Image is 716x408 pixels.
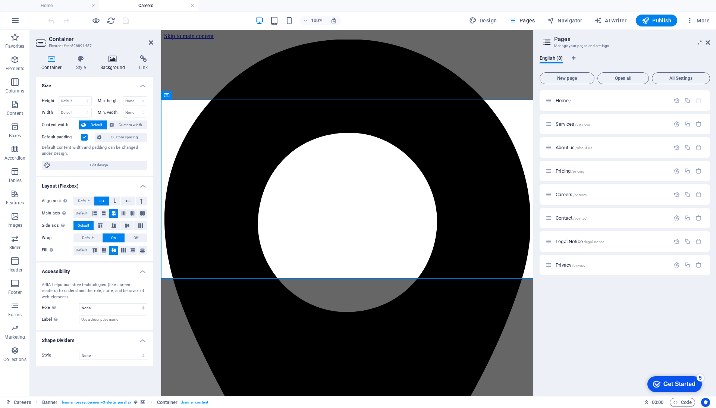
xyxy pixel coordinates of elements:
button: Custom width [107,120,147,129]
i: This element contains a background [141,400,145,404]
span: Click to open page [556,145,592,150]
p: Slider [9,245,21,251]
i: This element is a customizable preset [134,400,138,404]
div: Duplicate [684,121,691,127]
span: /legal-notice [584,240,604,244]
h4: Careers [99,1,198,10]
button: More [683,15,713,26]
span: All Settings [655,76,707,81]
span: Off [134,233,138,242]
label: Height [42,99,59,103]
span: Click to select. Double-click to edit [157,398,178,407]
span: Code [673,398,692,407]
div: About us/about-us [553,145,670,150]
div: Duplicate [684,168,691,174]
span: Click to open page [556,262,585,268]
span: AI Writer [594,17,627,24]
p: Accordion [4,155,25,161]
p: Columns [6,88,24,94]
span: Edit design [53,161,145,170]
button: Design [466,15,500,26]
label: Default padding [42,133,81,142]
h4: Link [134,55,153,71]
div: Get Started [22,8,54,15]
h6: 100% [311,16,323,25]
span: Default [88,120,105,129]
h2: Pages [554,36,710,43]
button: Click here to leave preview mode and continue editing [91,16,100,25]
div: Settings [673,168,680,174]
span: Open all [601,76,646,81]
span: Default [78,197,89,205]
label: Min. height [98,99,123,103]
span: On [111,233,116,242]
span: Default [76,209,87,218]
button: Edit design [42,161,147,170]
button: Open all [597,72,649,84]
div: Settings [673,262,680,268]
label: Width [42,110,59,114]
div: Language Tabs [540,55,710,69]
span: New page [543,76,591,81]
h4: Layout (Flexbox) [36,177,153,191]
span: Click to open page [556,168,584,174]
button: Default [73,246,90,255]
label: Fill [42,246,73,255]
label: Main axis [42,209,73,218]
div: Duplicate [684,262,691,268]
i: On resize automatically adjust zoom level to fit chosen device. [330,17,337,24]
label: Label [42,315,79,324]
div: The startpage cannot be deleted [695,97,702,104]
div: Pricing/pricing [553,169,670,173]
button: Publish [636,15,677,26]
button: Default [73,221,94,230]
label: Content width [42,120,79,129]
button: Usercentrics [701,398,710,407]
h2: Container [49,36,153,43]
div: Remove [695,238,702,245]
input: Use a descriptive name [79,315,147,324]
button: Default [73,209,90,218]
div: Remove [695,121,702,127]
div: Careers/careers [553,192,670,197]
button: reload [106,16,115,25]
span: Navigator [547,17,582,24]
button: Custom spacing [95,133,147,142]
h3: Manage your pages and settings [554,43,695,49]
span: /contact [573,216,587,220]
button: Navigator [544,15,585,26]
span: /about-us [575,146,592,150]
div: Remove [695,215,702,221]
div: Duplicate [684,238,691,245]
button: All Settings [652,72,710,84]
p: Content [7,110,23,116]
div: Settings [673,215,680,221]
button: On [103,233,125,242]
h3: Element #ed-896891487 [49,43,138,49]
button: Pages [506,15,538,26]
div: 5 [55,1,63,9]
p: Features [6,200,24,206]
span: /careers [573,193,587,197]
h4: Style [70,55,95,71]
p: Tables [8,178,22,183]
span: Role [42,303,58,312]
p: Forms [8,312,22,318]
span: Pages [509,17,535,24]
a: Click to cancel selection. Double-click to open Pages [6,398,31,407]
p: Elements [6,66,25,72]
label: Min. width [98,110,123,114]
div: Services/services [553,122,670,126]
span: /services [575,122,590,126]
div: Settings [673,121,680,127]
div: Default content width and padding can be changed under Design. [42,145,147,157]
label: Side axis [42,221,73,230]
span: Custom width [116,120,145,129]
div: Privacy/privacy [553,263,670,267]
span: Default [82,233,94,242]
div: Settings [673,191,680,198]
nav: breadcrumb [42,398,208,407]
div: Duplicate [684,97,691,104]
h4: Accessibility [36,263,153,276]
div: Settings [673,144,680,151]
